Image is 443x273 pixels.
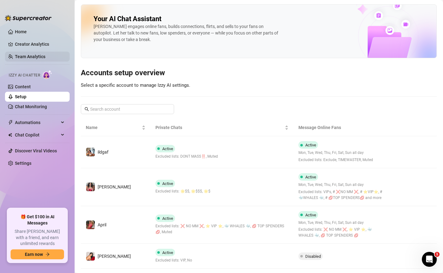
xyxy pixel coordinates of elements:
a: Team Analytics [15,54,45,59]
span: Earn now [25,252,43,257]
span: Active [162,146,173,151]
input: Search account [90,106,165,113]
span: Name [86,124,141,131]
a: Creator Analytics [15,39,65,49]
span: Active [305,213,316,217]
span: Private Chats [155,124,284,131]
img: AI Chatter [43,70,52,79]
a: Home [15,29,27,34]
th: Name [81,119,150,136]
span: Automations [15,118,59,127]
img: Chat Copilot [8,133,12,137]
span: Izzy AI Chatter [9,72,40,78]
span: Share [PERSON_NAME] with a friend, and earn unlimited rewards [11,229,64,247]
span: Select a specific account to manage Izzy AI settings. [81,82,190,88]
span: Mon, Tue, Wed, Thu, Fri, Sat, Sun all day [298,220,384,226]
span: [PERSON_NAME] [98,184,131,189]
th: Private Chats [150,119,294,136]
img: Sophia [86,252,95,261]
span: Excluded lists: 🌟️$$, 🌟️$$$, 🌟️$ [155,188,210,194]
span: 1 [435,252,440,257]
span: thunderbolt [8,120,13,125]
iframe: Intercom live chat [422,252,437,267]
span: Active [305,175,316,179]
th: Message Online Fans [293,119,389,136]
span: Excluded lists: DONT MASS‼️, Muted [155,154,218,160]
a: Content [15,84,31,89]
span: April [98,222,106,227]
span: ildgaf [98,150,108,155]
h2: Your AI Chat Assistant [94,15,161,23]
span: Excluded lists: Exclude, TIMEWASTER, Muted [298,157,373,163]
span: Mon, Tue, Wed, Thu, Fri, Sat, Sun all day [298,182,384,188]
span: Excluded lists: ❌ NO MM ❌, ⭐️ VIP ⭐️, 🐳 WHALES 🐳, 💋 TOP SPENDERS 💋, Muted [155,223,289,235]
h3: Accounts setup overview [81,68,437,78]
span: Active [305,143,316,147]
span: [PERSON_NAME] [98,254,131,259]
span: arrow-right [45,252,50,257]
span: Mon, Tue, Wed, Thu, Fri, Sat, Sun all day [298,150,373,156]
span: Chat Copilot [15,130,59,140]
img: ildgaf [86,148,95,156]
div: [PERSON_NAME] engages online fans, builds connections, flirts, and sells to your fans on autopilo... [94,23,280,43]
button: Earn nowarrow-right [11,249,64,259]
span: 🎁 Get $100 in AI Messages [11,214,64,226]
span: Active [162,250,173,255]
span: Active [162,216,173,221]
a: Chat Monitoring [15,104,47,109]
img: April [86,220,95,229]
a: Settings [15,161,31,166]
span: Excluded lists: VIPs, # ❌NO MM ❌, # ⭐️VIP⭐️, # 🐳WHALES 🐳, # 💋TOP SPENDERS💋 and more [298,189,384,201]
a: Discover Viral Videos [15,148,57,153]
img: Aaliyah [86,183,95,191]
img: logo-BBDzfeDw.svg [5,15,52,21]
span: Excluded lists: ❌ NO MM ❌, ⭐️ VIP ⭐️, 🐳 WHALES 🐳, 💋 TOP SPENDERS 💋 [298,227,384,238]
span: Disabled [305,254,321,259]
span: Active [162,181,173,186]
a: Setup [15,94,26,99]
span: search [85,107,89,111]
span: Excluded lists: VIP, No [155,257,192,263]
